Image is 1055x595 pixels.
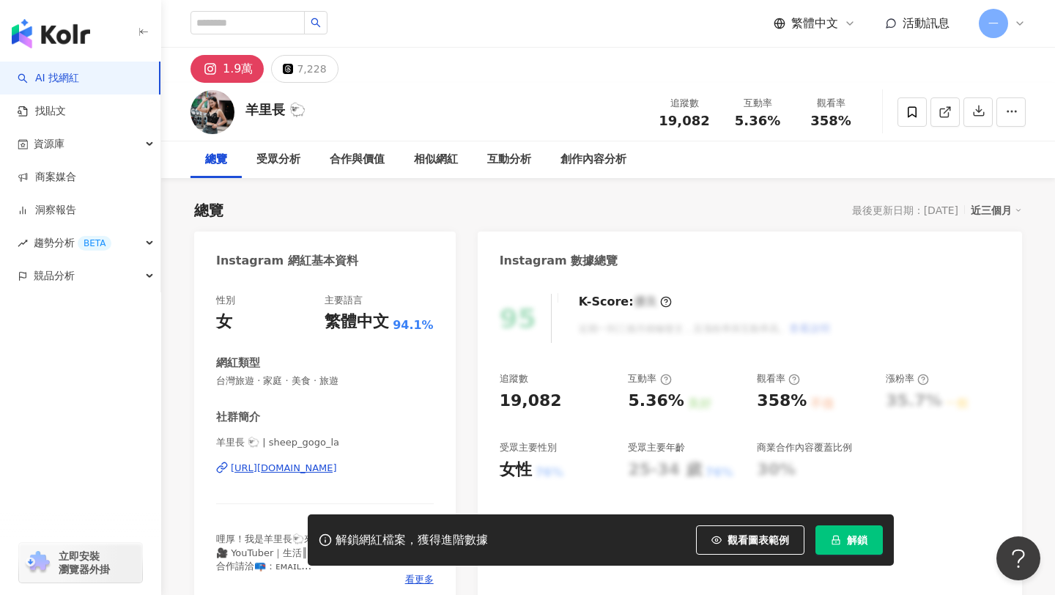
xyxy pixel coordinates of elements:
[728,534,789,546] span: 觀看圖表範例
[216,462,434,475] a: [URL][DOMAIN_NAME]
[330,151,385,169] div: 合作與價值
[852,204,958,216] div: 最後更新日期：[DATE]
[19,543,142,583] a: chrome extension立即安裝 瀏覽器外掛
[656,96,712,111] div: 追蹤數
[810,114,851,128] span: 358%
[735,114,780,128] span: 5.36%
[23,551,52,574] img: chrome extension
[500,390,562,413] div: 19,082
[791,15,838,32] span: 繁體中文
[256,151,300,169] div: 受眾分析
[500,253,618,269] div: Instagram 數據總覽
[405,573,434,586] span: 看更多
[579,294,672,310] div: K-Score :
[216,374,434,388] span: 台灣旅遊 · 家庭 · 美食 · 旅遊
[223,59,253,79] div: 1.9萬
[12,19,90,48] img: logo
[34,127,64,160] span: 資源庫
[78,236,111,251] div: BETA
[245,100,306,119] div: 羊里長 🐑
[297,59,326,79] div: 7,228
[216,436,434,449] span: 羊里長 🐑 | sheep_gogo_la
[971,201,1022,220] div: 近三個月
[815,525,883,555] button: 解鎖
[34,259,75,292] span: 競品分析
[205,151,227,169] div: 總覽
[903,16,949,30] span: 活動訊息
[18,104,66,119] a: 找貼文
[216,355,260,371] div: 網紅類型
[216,311,232,333] div: 女
[216,294,235,307] div: 性別
[18,71,79,86] a: searchAI 找網紅
[271,55,338,83] button: 7,228
[18,238,28,248] span: rise
[847,534,867,546] span: 解鎖
[393,317,434,333] span: 94.1%
[500,372,528,385] div: 追蹤數
[988,15,999,32] span: 一
[325,294,363,307] div: 主要語言
[190,90,234,134] img: KOL Avatar
[730,96,785,111] div: 互動率
[190,55,264,83] button: 1.9萬
[500,441,557,454] div: 受眾主要性別
[194,200,223,221] div: 總覽
[216,410,260,425] div: 社群簡介
[659,113,709,128] span: 19,082
[34,226,111,259] span: 趨勢分析
[59,550,110,576] span: 立即安裝 瀏覽器外掛
[628,390,684,413] div: 5.36%
[628,372,671,385] div: 互動率
[325,311,389,333] div: 繁體中文
[757,372,800,385] div: 觀看率
[500,459,532,481] div: 女性
[18,203,76,218] a: 洞察報告
[757,441,852,454] div: 商業合作內容覆蓋比例
[414,151,458,169] div: 相似網紅
[831,535,841,545] span: lock
[311,18,321,28] span: search
[696,525,804,555] button: 觀看圖表範例
[336,533,488,548] div: 解鎖網紅檔案，獲得進階數據
[487,151,531,169] div: 互動分析
[803,96,859,111] div: 觀看率
[18,170,76,185] a: 商案媒合
[231,462,337,475] div: [URL][DOMAIN_NAME]
[886,372,929,385] div: 漲粉率
[757,390,807,413] div: 358%
[628,441,685,454] div: 受眾主要年齡
[216,253,358,269] div: Instagram 網紅基本資料
[560,151,626,169] div: 創作內容分析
